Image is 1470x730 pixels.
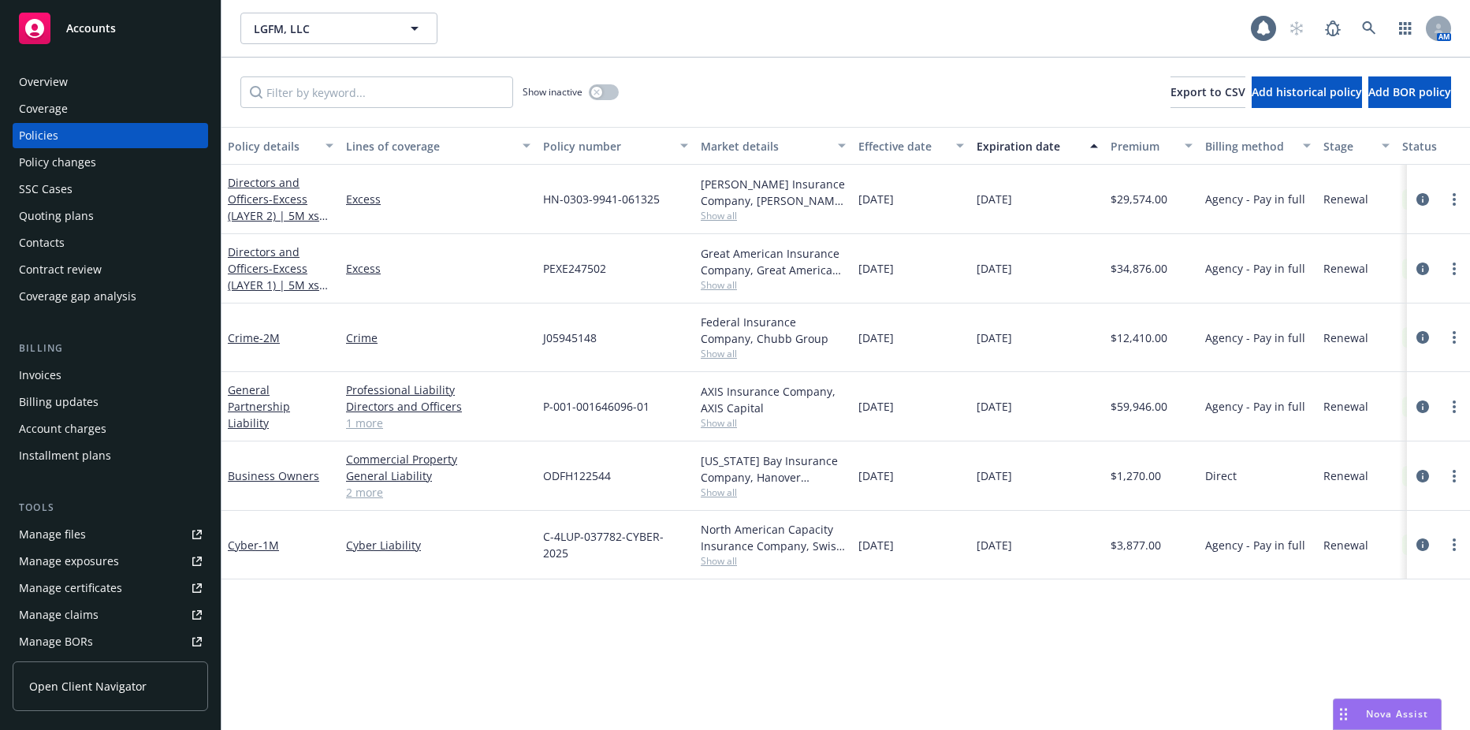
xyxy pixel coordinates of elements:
[259,538,279,553] span: - 1M
[13,341,208,356] div: Billing
[19,363,61,388] div: Invoices
[19,416,106,441] div: Account charges
[1334,699,1353,729] div: Drag to move
[1111,467,1161,484] span: $1,270.00
[1104,127,1199,165] button: Premium
[701,347,846,360] span: Show all
[1353,13,1385,44] a: Search
[19,69,68,95] div: Overview
[701,278,846,292] span: Show all
[221,127,340,165] button: Policy details
[1333,698,1442,730] button: Nova Assist
[19,602,99,628] div: Manage claims
[977,138,1081,155] div: Expiration date
[1252,84,1362,99] span: Add historical policy
[1205,537,1305,553] span: Agency - Pay in full
[346,260,530,277] a: Excess
[852,127,970,165] button: Effective date
[701,453,846,486] div: [US_STATE] Bay Insurance Company, Hanover Insurance Group
[1111,398,1167,415] span: $59,946.00
[1205,330,1305,346] span: Agency - Pay in full
[346,484,530,501] a: 2 more
[977,260,1012,277] span: [DATE]
[346,451,530,467] a: Commercial Property
[13,203,208,229] a: Quoting plans
[977,191,1012,207] span: [DATE]
[13,177,208,202] a: SSC Cases
[228,244,319,309] a: Directors and Officers
[228,261,328,309] span: - Excess (LAYER 1) | 5M xs 5M
[228,330,280,345] a: Crime
[228,538,279,553] a: Cyber
[13,602,208,628] a: Manage claims
[1205,260,1305,277] span: Agency - Pay in full
[858,138,947,155] div: Effective date
[19,389,99,415] div: Billing updates
[13,522,208,547] a: Manage files
[19,177,73,202] div: SSC Cases
[1413,259,1432,278] a: circleInformation
[1317,13,1349,44] a: Report a Bug
[13,257,208,282] a: Contract review
[543,260,606,277] span: PEXE247502
[1368,84,1451,99] span: Add BOR policy
[346,415,530,431] a: 1 more
[543,191,660,207] span: HN-0303-9941-061325
[543,467,611,484] span: ODFH122544
[1413,397,1432,416] a: circleInformation
[346,330,530,346] a: Crime
[701,138,828,155] div: Market details
[1111,537,1161,553] span: $3,877.00
[13,96,208,121] a: Coverage
[19,230,65,255] div: Contacts
[858,467,894,484] span: [DATE]
[1368,76,1451,108] button: Add BOR policy
[1199,127,1317,165] button: Billing method
[240,76,513,108] input: Filter by keyword...
[701,554,846,568] span: Show all
[1413,190,1432,209] a: circleInformation
[1413,328,1432,347] a: circleInformation
[1205,398,1305,415] span: Agency - Pay in full
[858,260,894,277] span: [DATE]
[259,330,280,345] span: - 2M
[1413,535,1432,554] a: circleInformation
[1111,260,1167,277] span: $34,876.00
[977,398,1012,415] span: [DATE]
[13,230,208,255] a: Contacts
[228,192,328,240] span: - Excess (LAYER 2) | 5M xs 10M
[701,176,846,209] div: [PERSON_NAME] Insurance Company, [PERSON_NAME] Insurance Group
[19,257,102,282] div: Contract review
[1252,76,1362,108] button: Add historical policy
[340,127,537,165] button: Lines of coverage
[228,175,319,240] a: Directors and Officers
[543,138,671,155] div: Policy number
[1445,328,1464,347] a: more
[228,468,319,483] a: Business Owners
[13,389,208,415] a: Billing updates
[13,500,208,516] div: Tools
[701,416,846,430] span: Show all
[19,443,111,468] div: Installment plans
[701,486,846,499] span: Show all
[523,85,582,99] span: Show inactive
[858,330,894,346] span: [DATE]
[1317,127,1396,165] button: Stage
[1445,259,1464,278] a: more
[13,549,208,574] a: Manage exposures
[13,6,208,50] a: Accounts
[1445,190,1464,209] a: more
[346,537,530,553] a: Cyber Liability
[13,284,208,309] a: Coverage gap analysis
[1413,467,1432,486] a: circleInformation
[1111,138,1175,155] div: Premium
[1170,84,1245,99] span: Export to CSV
[977,330,1012,346] span: [DATE]
[701,521,846,554] div: North American Capacity Insurance Company, Swiss Re, Coalition Insurance Solutions (MGA)
[1205,191,1305,207] span: Agency - Pay in full
[1445,467,1464,486] a: more
[13,443,208,468] a: Installment plans
[1445,535,1464,554] a: more
[1390,13,1421,44] a: Switch app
